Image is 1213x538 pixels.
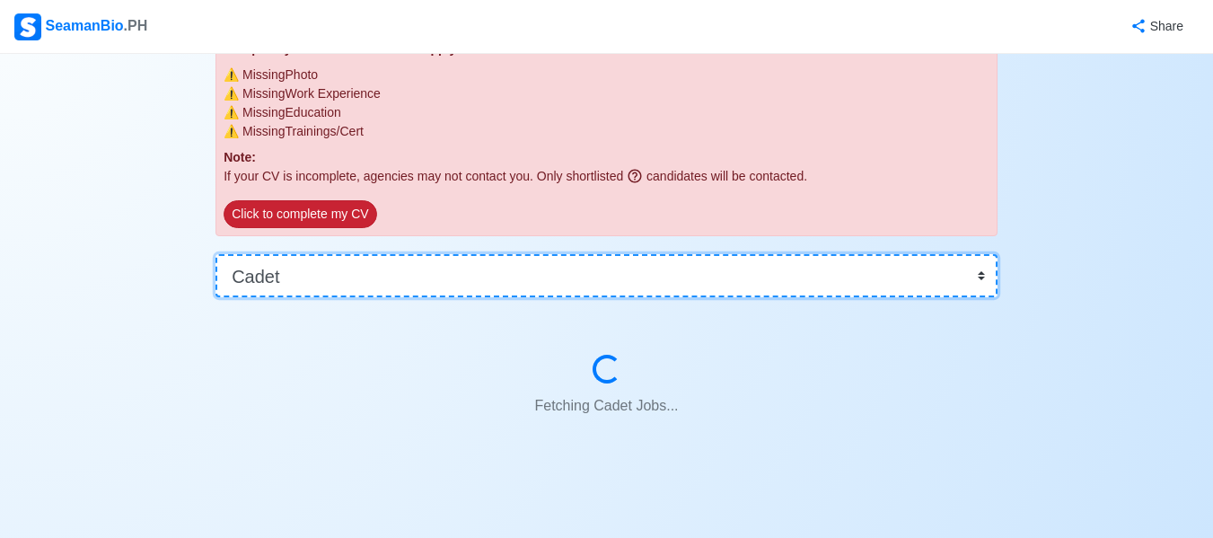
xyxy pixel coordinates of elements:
[224,200,376,228] button: Click to complete my CV
[224,103,989,122] div: Missing Education
[224,66,989,84] div: Missing Photo
[224,167,989,186] p: If your CV is incomplete, agencies may not contact you. Only shortlisted candidates will be conta...
[14,13,41,40] img: Logo
[259,388,954,424] p: Fetching Cadet Jobs...
[224,124,239,138] span: close
[224,67,239,82] span: close
[124,18,148,33] span: .PH
[224,122,989,141] div: Missing Trainings/Cert
[224,148,989,167] p: Note:
[224,105,239,119] span: close
[224,84,989,103] div: Missing Work Experience
[224,86,239,101] span: close
[14,13,147,40] div: SeamanBio
[1112,9,1199,44] button: Share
